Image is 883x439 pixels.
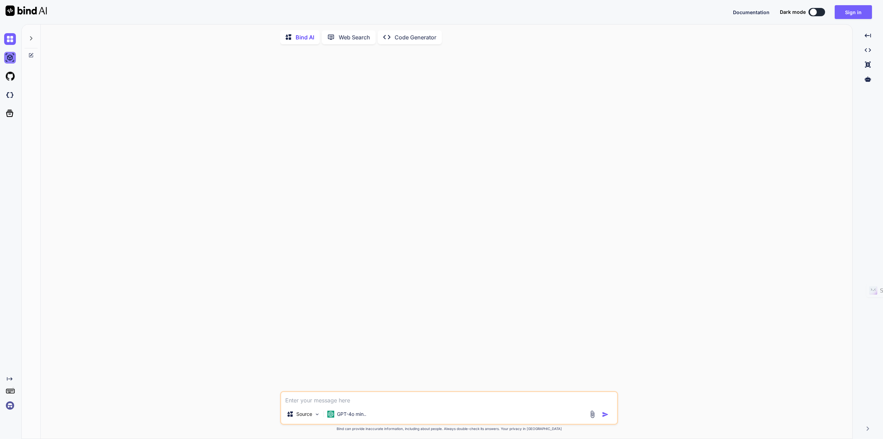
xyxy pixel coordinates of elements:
[4,400,16,411] img: signin
[280,426,618,431] p: Bind can provide inaccurate information, including about people. Always double-check its answers....
[327,411,334,418] img: GPT-4o mini
[733,9,770,15] span: Documentation
[780,9,806,16] span: Dark mode
[296,411,312,418] p: Source
[602,411,609,418] img: icon
[588,410,596,418] img: attachment
[337,411,366,418] p: GPT-4o min..
[6,6,47,16] img: Bind AI
[4,52,16,64] img: ai-studio
[296,33,314,41] p: Bind AI
[4,89,16,101] img: darkCloudIdeIcon
[395,33,436,41] p: Code Generator
[835,5,872,19] button: Sign in
[339,33,370,41] p: Web Search
[4,33,16,45] img: chat
[314,411,320,417] img: Pick Models
[4,70,16,82] img: githubLight
[733,9,770,16] button: Documentation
